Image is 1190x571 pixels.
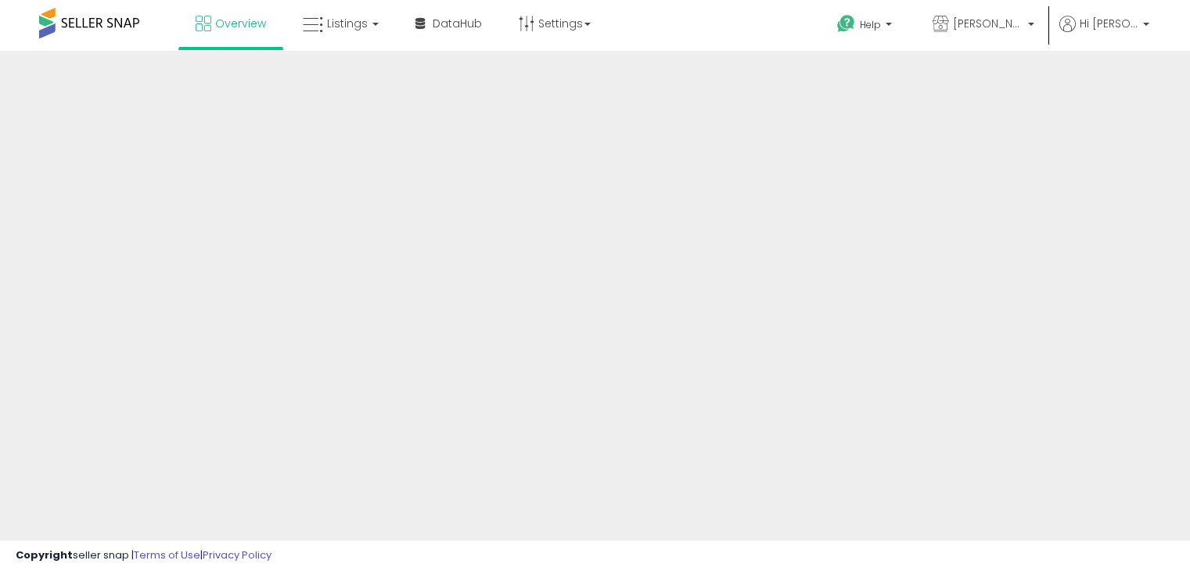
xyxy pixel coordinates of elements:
[1080,16,1138,31] span: Hi [PERSON_NAME]
[16,548,271,563] div: seller snap | |
[327,16,368,31] span: Listings
[134,548,200,562] a: Terms of Use
[16,548,73,562] strong: Copyright
[825,2,908,51] a: Help
[836,14,856,34] i: Get Help
[203,548,271,562] a: Privacy Policy
[1059,16,1149,51] a: Hi [PERSON_NAME]
[953,16,1023,31] span: [PERSON_NAME] Goods LLC
[860,18,881,31] span: Help
[215,16,266,31] span: Overview
[433,16,482,31] span: DataHub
